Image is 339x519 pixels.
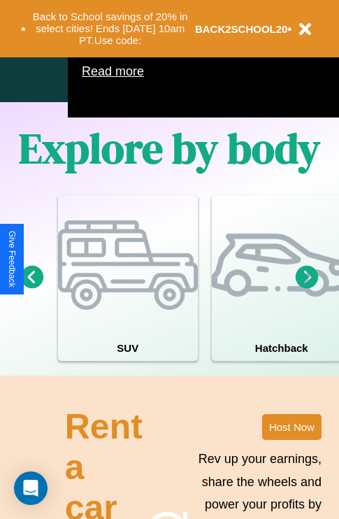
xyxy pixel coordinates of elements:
[58,335,198,361] h4: SUV
[262,414,322,440] button: Host Now
[7,231,17,287] div: Give Feedback
[195,23,288,35] b: BACK2SCHOOL20
[14,471,48,505] div: Open Intercom Messenger
[26,7,195,50] button: Back to School savings of 20% in select cities! Ends [DATE] 10am PT.Use code:
[19,120,320,177] h1: Explore by body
